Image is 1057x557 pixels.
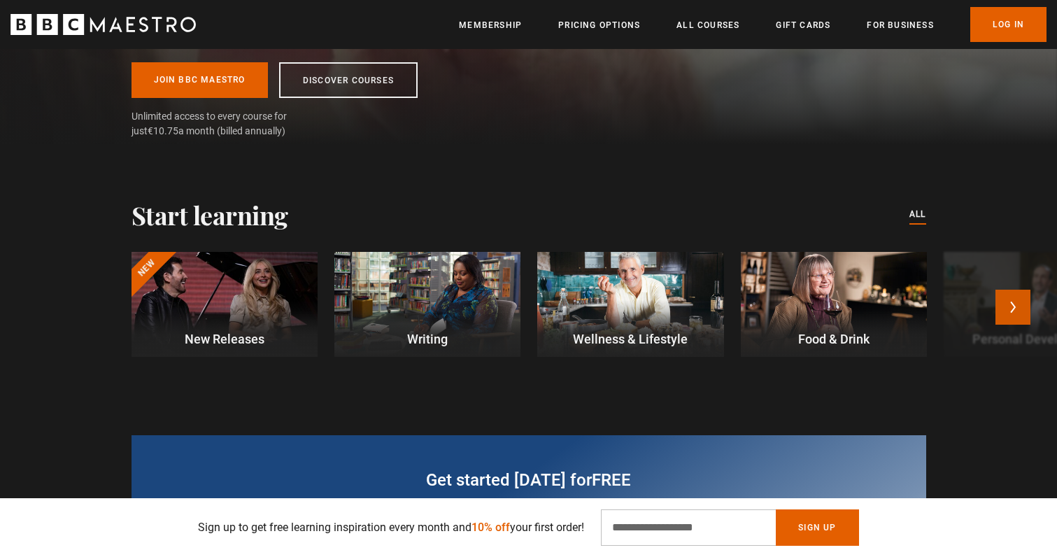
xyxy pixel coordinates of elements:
[776,509,858,546] button: Sign Up
[537,330,723,348] p: Wellness & Lifestyle
[741,252,927,357] a: Food & Drink
[592,470,631,490] span: free
[776,18,830,32] a: Gift Cards
[132,200,288,230] h2: Start learning
[741,330,927,348] p: Food & Drink
[132,109,320,139] span: Unlimited access to every course for just a month (billed annually)
[676,18,739,32] a: All Courses
[459,7,1047,42] nav: Primary
[148,125,178,136] span: €10.75
[132,62,268,98] a: Join BBC Maestro
[198,519,584,536] p: Sign up to get free learning inspiration every month and your first order!
[970,7,1047,42] a: Log In
[334,330,520,348] p: Writing
[334,252,520,357] a: Writing
[867,18,933,32] a: For business
[165,469,893,491] h2: Get started [DATE] for
[558,18,640,32] a: Pricing Options
[132,252,318,357] a: New New Releases
[10,14,196,35] svg: BBC Maestro
[471,521,510,534] span: 10% off
[537,252,723,357] a: Wellness & Lifestyle
[279,62,418,98] a: Discover Courses
[459,18,522,32] a: Membership
[909,207,926,223] a: All
[131,330,317,348] p: New Releases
